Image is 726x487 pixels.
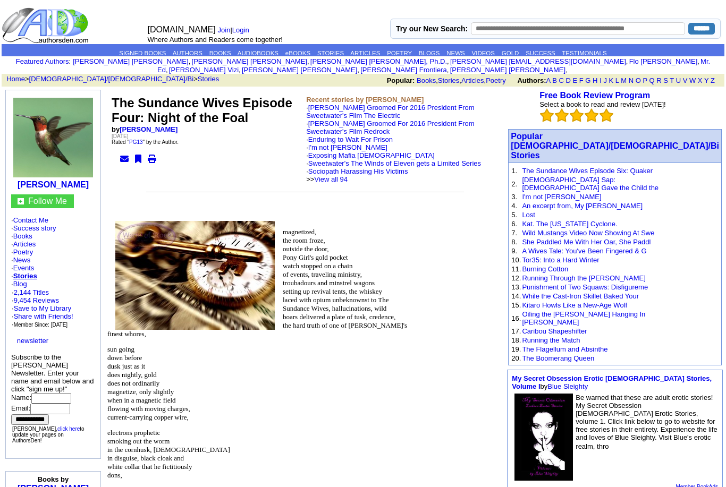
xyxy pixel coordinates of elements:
a: Poetry [486,76,506,84]
a: H [593,76,597,84]
a: Stories [198,75,219,83]
a: [PERSON_NAME] Frontiera [360,66,447,74]
a: F [579,76,584,84]
font: 15. [511,301,521,309]
a: eBOOKS [285,50,310,56]
a: X [698,76,703,84]
a: Caribou Shapeshifter [522,327,587,335]
font: 10. [511,256,521,264]
b: Free Book Review Program [539,91,650,100]
a: Running Through the [PERSON_NAME] [522,274,645,282]
font: 19. [511,345,521,353]
a: POETRY [387,50,412,56]
font: i [168,67,169,73]
a: Articles [13,240,36,248]
a: Join [218,26,231,34]
img: logo_ad.gif [2,7,91,44]
font: 8. [511,238,517,246]
b: Authors: [517,76,546,84]
a: S [663,76,668,84]
a: Punishment of Two Squaws: Disfigureme [522,283,648,291]
a: [PERSON_NAME] Groomed For 2016 President From Sweetwater's Film The Electric [306,104,474,119]
a: I [600,76,602,84]
a: Books [417,76,436,84]
a: Running the Match [522,336,580,344]
a: Success story [13,224,56,232]
font: 4. [511,202,517,210]
a: [PERSON_NAME] [PERSON_NAME] [450,66,565,74]
a: Y [704,76,708,84]
a: M [621,76,627,84]
b: Books by [38,475,69,483]
font: 6. [511,220,517,228]
a: Events [13,264,35,272]
a: [PERSON_NAME] [120,125,178,133]
a: VIDEOS [472,50,495,56]
a: Sociopath Harassing His Victims [308,167,408,175]
a: R [656,76,661,84]
a: [DEMOGRAPHIC_DATA] Sap: [DEMOGRAPHIC_DATA] Gave the Child the [522,176,659,192]
a: GOLD [502,50,519,56]
font: i [241,67,242,73]
font: i [449,67,450,73]
font: · [306,151,481,183]
a: P [643,76,647,84]
a: SIGNED BOOKS [119,50,166,56]
a: Save to My Library [14,304,71,312]
a: [PERSON_NAME] [PERSON_NAME] [242,66,357,74]
font: [PERSON_NAME], to update your pages on AuthorsDen! [12,426,85,443]
a: Exposing Mafia [DEMOGRAPHIC_DATA] [308,151,435,159]
font: | [218,26,253,34]
a: [DEMOGRAPHIC_DATA]/[DEMOGRAPHIC_DATA]/Bi [29,75,194,83]
a: Stories [438,76,459,84]
font: · · [12,288,73,328]
a: Home [6,75,25,83]
a: Wild Mustangs Video Now Showing At Swe [522,229,654,237]
a: J [603,76,607,84]
img: bigemptystars.png [600,108,613,122]
a: K [609,76,614,84]
img: bigemptystars.png [540,108,554,122]
a: Enduring to Wait For Prison [308,135,393,143]
a: Featured Authors [16,57,69,65]
font: · [306,119,481,183]
a: My Secret Obsession Erotic [DEMOGRAPHIC_DATA] Stories, Volume I [512,374,712,390]
a: Share with Friends! [14,312,73,320]
font: , , , , , , , , , , [73,57,710,74]
font: · · · · · · · · · [11,216,95,345]
font: Follow Me [28,196,67,206]
font: i [699,59,700,65]
a: U [676,76,681,84]
img: bigemptystars.png [585,108,598,122]
a: Z [711,76,715,84]
a: Login [232,26,249,34]
img: 44632.jpg [115,221,275,330]
font: 12. [511,274,521,282]
img: bigemptystars.png [570,108,584,122]
a: The Flagellum and Absinthe [522,345,607,353]
a: [PERSON_NAME] Groomed For 2016 President From Sweetwater's Film Redrock [306,119,474,135]
span: electrons prophetic smoking out the worm in the cornhusk, [DEMOGRAPHIC_DATA] in disguise, black c... [107,429,230,479]
font: Be warned that these are adult erotic stories! My Secret Obsession [DEMOGRAPHIC_DATA] Erotic Stor... [576,394,717,450]
a: [PERSON_NAME] [PERSON_NAME] [73,57,188,65]
a: [PERSON_NAME] Vizi [169,66,239,74]
a: Poetry [13,248,33,256]
a: Lost [522,211,535,219]
a: The Sundance Wives Episode Six: Quaker [522,167,653,175]
font: Popular [DEMOGRAPHIC_DATA]/[DEMOGRAPHIC_DATA]/Bi Stories [511,132,719,160]
font: 5. [511,211,517,219]
a: [PERSON_NAME] [PERSON_NAME], Ph.D. [310,57,447,65]
a: 9,454 Reviews [14,296,59,304]
font: i [449,59,450,65]
a: AUDIOBOOKS [238,50,278,56]
a: V [683,76,688,84]
a: [PERSON_NAME] [PERSON_NAME] [192,57,307,65]
a: News [13,256,31,264]
a: E [572,76,577,84]
a: O [636,76,641,84]
a: G [585,76,590,84]
a: Tor35: Into a Hard Winter [522,256,599,264]
font: 9. [511,247,517,255]
a: NEWS [446,50,465,56]
a: Sweetwater's The Winds of Eleven gets a Limited Series [308,159,481,167]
